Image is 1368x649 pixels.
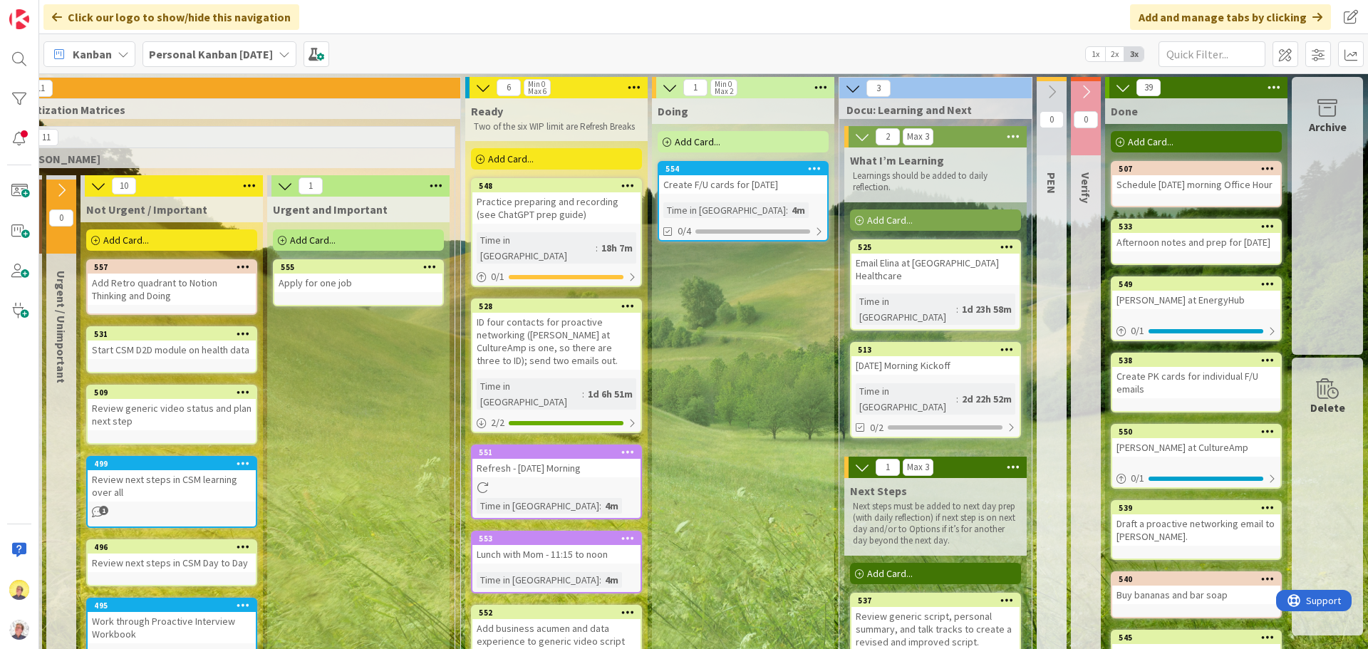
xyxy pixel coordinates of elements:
div: 495Work through Proactive Interview Workbook [88,599,256,643]
div: 553Lunch with Mom - 11:15 to noon [472,532,641,564]
span: 0 [1040,111,1064,128]
span: Prioritization Matrices [9,103,442,117]
span: 3 [866,80,891,97]
div: 507 [1119,164,1280,174]
span: Doing [658,104,688,118]
span: 3x [1124,47,1144,61]
div: 509 [94,388,256,398]
div: 531Start CSM D2D module on health data [88,328,256,359]
div: 550 [1112,425,1280,438]
span: : [599,572,601,588]
div: 499 [94,459,256,469]
span: Eisenhower [14,152,437,166]
div: Review next steps in CSM learning over all [88,470,256,502]
span: : [956,301,958,317]
a: 499Review next steps in CSM learning over all [86,456,257,528]
div: 551Refresh - [DATE] Morning [472,446,641,477]
div: 528 [479,301,641,311]
div: Min 0 [528,81,545,88]
div: 538 [1119,355,1280,365]
div: 545 [1119,633,1280,643]
div: 539Draft a proactive networking email to [PERSON_NAME]. [1112,502,1280,546]
div: Email Elina at [GEOGRAPHIC_DATA] Healthcare [851,254,1020,285]
div: Time in [GEOGRAPHIC_DATA] [856,383,956,415]
div: Apply for one job [274,274,442,292]
div: 4m [601,572,622,588]
div: Time in [GEOGRAPHIC_DATA] [856,294,956,325]
span: PEN [1045,172,1059,194]
div: Buy bananas and bar soap [1112,586,1280,604]
a: 533Afternoon notes and prep for [DATE] [1111,219,1282,265]
div: 551 [472,446,641,459]
span: 10 [112,177,136,194]
div: Refresh - [DATE] Morning [472,459,641,477]
div: Min 0 [715,81,732,88]
p: Next steps must be added to next day prep (with daily reflection) if next step is on next day and... [853,501,1018,547]
span: Kanban [73,46,112,63]
span: 2x [1105,47,1124,61]
div: 513[DATE] Morning Kickoff [851,343,1020,375]
div: 548 [479,181,641,191]
div: Max 3 [907,464,929,471]
div: 539 [1112,502,1280,514]
div: 18h 7m [598,240,636,256]
span: Add Card... [103,234,149,246]
div: Time in [GEOGRAPHIC_DATA] [477,572,599,588]
span: 2 [876,128,900,145]
span: 0 / 1 [1131,471,1144,486]
div: 4m [601,498,622,514]
span: Urgent and Important [273,202,388,217]
div: Afternoon notes and prep for [DATE] [1112,233,1280,251]
span: Add Card... [488,152,534,165]
div: 531 [88,328,256,341]
a: 538Create PK cards for individual F/U emails [1111,353,1282,412]
span: Add Card... [867,567,913,580]
div: Draft a proactive networking email to [PERSON_NAME]. [1112,514,1280,546]
span: Ready [471,104,503,118]
div: 509Review generic video status and plan next step [88,386,256,430]
span: : [596,240,598,256]
div: 0/1 [1112,469,1280,487]
div: 550[PERSON_NAME] at CultureAmp [1112,425,1280,457]
span: 39 [1136,79,1161,96]
div: 538Create PK cards for individual F/U emails [1112,354,1280,398]
a: 550[PERSON_NAME] at CultureAmp0/1 [1111,424,1282,489]
div: 552 [472,606,641,619]
div: 557 [94,262,256,272]
div: 540 [1112,573,1280,586]
div: 545 [1112,631,1280,644]
div: 513 [851,343,1020,356]
span: What I’m Learning [850,153,944,167]
a: 539Draft a proactive networking email to [PERSON_NAME]. [1111,500,1282,560]
div: [PERSON_NAME] at CultureAmp [1112,438,1280,457]
div: Time in [GEOGRAPHIC_DATA] [477,232,596,264]
a: 525Email Elina at [GEOGRAPHIC_DATA] HealthcareTime in [GEOGRAPHIC_DATA]:1d 23h 58m [850,239,1021,331]
div: 554 [665,164,827,174]
a: 540Buy bananas and bar soap [1111,571,1282,618]
p: Learnings should be added to daily reflection. [853,170,1018,194]
div: 1d 23h 58m [958,301,1015,317]
a: 531Start CSM D2D module on health data [86,326,257,373]
a: 548Practice preparing and recording (see ChatGPT prep guide)Time in [GEOGRAPHIC_DATA]:18h 7m0/1 [471,178,642,287]
div: Start CSM D2D module on health data [88,341,256,359]
div: 553 [479,534,641,544]
div: 495 [88,599,256,612]
div: 538 [1112,354,1280,367]
div: Review next steps in CSM Day to Day [88,554,256,572]
div: 525 [851,241,1020,254]
div: ID four contacts for proactive networking ([PERSON_NAME] at CultureAmp is one, so there are three... [472,313,641,370]
span: Next Steps [850,484,907,498]
a: 549[PERSON_NAME] at EnergyHub0/1 [1111,276,1282,341]
div: 507 [1112,162,1280,175]
div: 537 [858,596,1020,606]
div: 499Review next steps in CSM learning over all [88,457,256,502]
b: Personal Kanban [DATE] [149,47,273,61]
div: 533 [1112,220,1280,233]
div: 548Practice preparing and recording (see ChatGPT prep guide) [472,180,641,224]
div: 549[PERSON_NAME] at EnergyHub [1112,278,1280,309]
a: 555Apply for one job [273,259,444,306]
div: Work through Proactive Interview Workbook [88,612,256,643]
a: 509Review generic video status and plan next step [86,385,257,445]
div: Create F/U cards for [DATE] [659,175,827,194]
div: Time in [GEOGRAPHIC_DATA] [663,202,786,218]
